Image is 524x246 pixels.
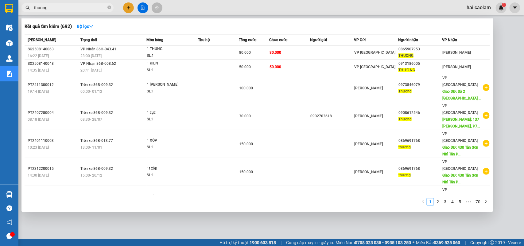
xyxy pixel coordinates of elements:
span: 08:30 - 28/07 [80,117,102,122]
li: 2 [434,198,441,205]
span: 30.000 [239,114,251,118]
span: THUONG [398,53,413,58]
span: Trên xe 86B-009.32 [80,111,113,115]
div: 1 XỐP [147,193,193,200]
div: 1t xốp [147,165,193,172]
span: plus-circle [483,140,490,147]
span: THƯỜNG [398,68,415,72]
span: VP [GEOGRAPHIC_DATA] [443,104,478,115]
span: Thu hộ [198,38,210,42]
a: 70 [474,198,482,205]
span: 100.000 [239,86,253,90]
button: Bộ lọcdown [72,21,98,31]
img: warehouse-icon [6,191,13,198]
span: [PERSON_NAME] [354,86,383,90]
div: PT2312100008 [28,193,79,200]
span: 15:00 - 20/12 [80,173,102,178]
span: [PERSON_NAME] [354,142,383,146]
span: 16:22 [DATE] [28,54,49,58]
li: 5 [456,198,464,205]
span: [PERSON_NAME] [443,50,471,55]
span: 14:30 [DATE] [28,173,49,178]
span: close-circle [107,5,111,11]
span: Giao DĐ: 430 Tân Sơn Nhì Tân P... [443,173,479,184]
div: 0908612546 [398,110,442,116]
span: plus-circle [483,112,490,119]
span: 150.000 [239,142,253,146]
div: SL: 1 [147,88,193,95]
span: 13:00 - 11/01 [80,145,102,150]
span: VP [GEOGRAPHIC_DATA] [443,132,478,143]
div: 0902703618 [310,113,354,119]
input: Tìm tên, số ĐT hoặc mã đơn [34,4,106,11]
span: VP Nhận 86B-008.62 [80,61,116,66]
span: 80.000 [239,50,251,55]
span: VP [GEOGRAPHIC_DATA] [354,65,395,69]
div: SL: 1 [147,116,193,123]
span: down [89,24,93,29]
span: [PERSON_NAME] [354,114,383,118]
span: [PERSON_NAME]: 137 [PERSON_NAME], P7... [443,117,480,128]
span: right [484,200,488,203]
span: question-circle [6,205,12,211]
img: logo-vxr [5,4,13,13]
li: Next Page [483,198,490,205]
strong: Bộ lọc [77,24,93,29]
span: Trên xe 86B-009.32 [80,166,113,171]
div: SL: 1 [147,67,193,74]
div: SG2508140063 [28,46,79,53]
div: 1 [PERSON_NAME] [147,81,193,88]
span: [PERSON_NAME] [443,65,471,69]
span: close-circle [107,6,111,9]
div: 0869691768 [398,138,442,144]
a: 4 [449,198,456,205]
a: 3 [442,198,448,205]
span: thương [398,145,411,149]
span: 19:14 [DATE] [28,89,49,94]
span: Món hàng [147,38,164,42]
span: left [421,200,425,203]
div: SL: 1 [147,144,193,151]
span: 50.000 [239,65,251,69]
span: plus-circle [483,168,490,175]
div: SG2508140048 [28,61,79,67]
a: 1 [427,198,434,205]
span: VP Gửi [354,38,366,42]
div: PT2411300012 [28,82,79,88]
span: plus-circle [483,84,490,91]
span: 08:18 [DATE] [28,117,49,122]
div: 0869691768 [398,166,442,172]
h3: Kết quả tìm kiếm ( 692 ) [25,23,72,30]
span: 10:23 [DATE] [28,145,49,150]
span: 14:35 [DATE] [28,68,49,72]
div: 1 KIEN [147,60,193,67]
div: 0973546079 [398,82,442,88]
button: right [483,198,490,205]
span: Thương [398,117,412,121]
span: 20:41 [DATE] [80,68,102,72]
span: VP [GEOGRAPHIC_DATA] [443,160,478,171]
span: 80.000 [270,50,281,55]
span: VP Nhận [442,38,457,42]
span: Trên xe 86B-013.77 [80,139,113,143]
span: Người nhận [398,38,418,42]
div: PT2312200015 [28,166,79,172]
span: ••• [464,198,473,205]
img: warehouse-icon [6,40,13,46]
span: 23:00 [DATE] [80,54,102,58]
div: SL: 1 [147,172,193,179]
span: search [25,6,30,10]
span: [PERSON_NAME] [28,38,56,42]
img: solution-icon [6,71,13,77]
button: left [419,198,427,205]
div: 1 cục [147,109,193,116]
span: Chưa cước [269,38,287,42]
span: Giao DĐ: Số 2 [GEOGRAPHIC_DATA] ... [443,89,482,100]
span: Giao DĐ: 430 Tân Sơn Nhì Tân P... [443,145,479,156]
span: Người gửi [310,38,327,42]
div: 1 THUNG [147,46,193,53]
span: Thương [398,89,412,93]
span: thương [398,173,411,177]
span: notification [6,219,12,225]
